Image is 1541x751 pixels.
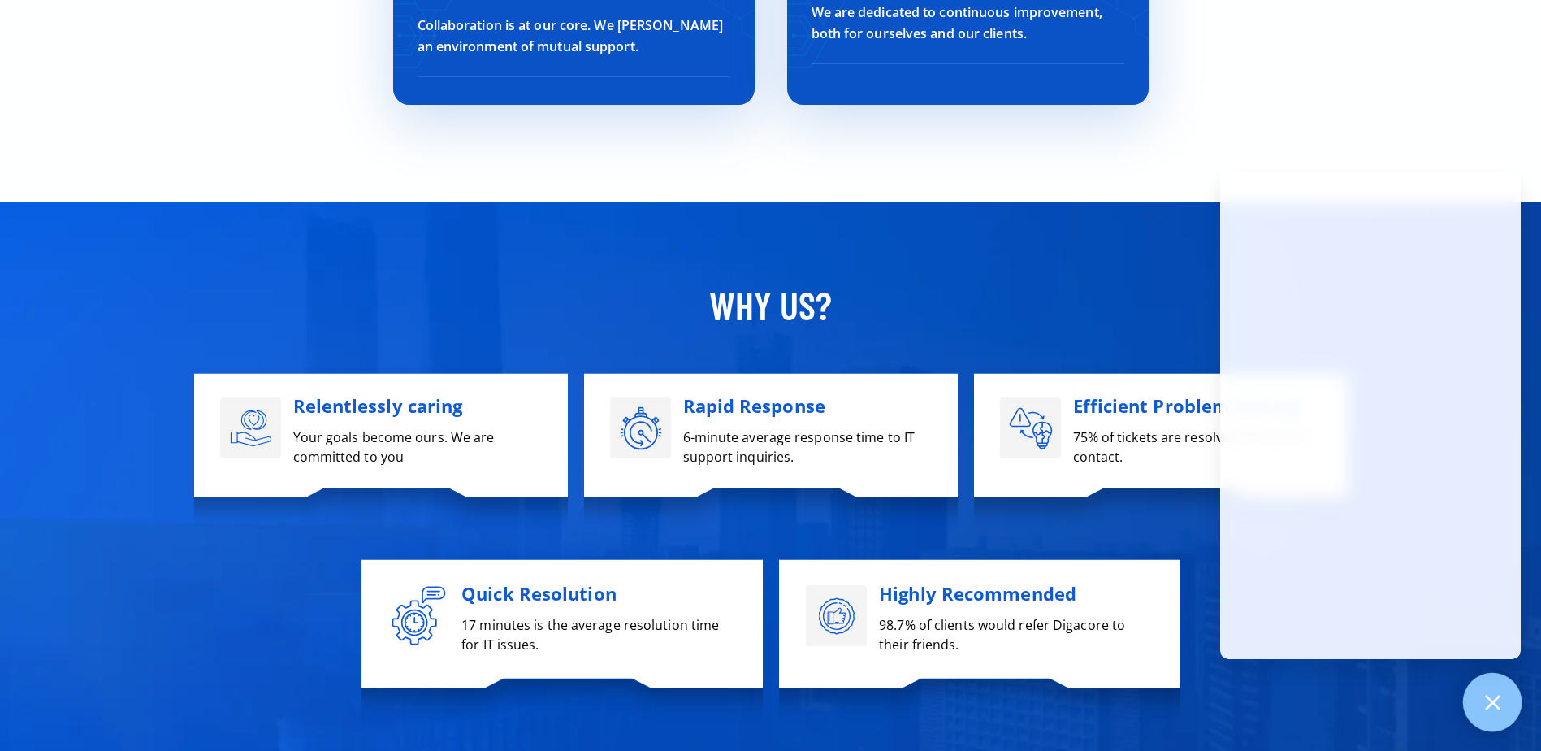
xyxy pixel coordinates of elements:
[1073,428,1322,467] p: 75% of tickets are resolved on the first contact.
[293,393,463,418] span: Relentlessly caring
[1220,171,1521,659] iframe: Chatgenie Messenger
[879,581,1076,606] span: Highly Recommended
[879,615,1153,654] p: 98.7% of clients would refer Digacore to their friends.
[461,615,735,654] p: 17 minutes is the average resolution time for IT issues.
[418,15,730,57] p: Collaboration is at our core. We [PERSON_NAME] an environment of mutual support.
[1073,393,1301,418] span: Efficient Problem Solving
[683,428,932,467] p: 6-minute average response time to IT support inquiries.
[812,2,1124,44] p: We are dedicated to continuous improvement, both for ourselves and our clients.
[186,280,1356,330] p: Why US?
[683,393,825,418] span: Rapid Response
[293,428,542,467] p: Your goals become ours. We are committed to you
[461,581,617,606] span: Quick Resolution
